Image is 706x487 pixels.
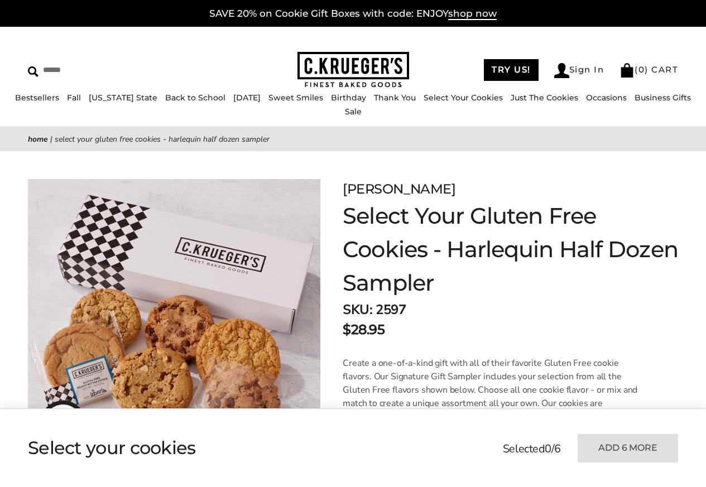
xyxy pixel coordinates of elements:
[209,8,497,20] a: SAVE 20% on Cookie Gift Boxes with code: ENJOYshop now
[67,93,81,103] a: Fall
[50,134,52,144] span: |
[331,93,366,103] a: Birthday
[28,66,39,77] img: Search
[376,301,406,319] span: 2597
[578,434,678,462] button: Add 6 more
[233,93,261,103] a: [DATE]
[165,93,225,103] a: Back to School
[297,52,409,88] img: C.KRUEGER'S
[503,441,561,457] p: Selected /
[268,93,323,103] a: Sweet Smiles
[619,63,635,78] img: Bag
[586,93,627,103] a: Occasions
[28,134,48,144] a: Home
[345,107,362,117] a: Sale
[89,93,157,103] a: [US_STATE] State
[424,93,503,103] a: Select Your Cookies
[484,59,539,81] a: TRY US!
[619,64,678,75] a: (0) CART
[343,179,678,199] p: [PERSON_NAME]
[448,8,497,20] span: shop now
[638,64,645,75] span: 0
[374,93,416,103] a: Thank You
[55,134,270,144] span: Select Your Gluten Free Cookies - Harlequin Half Dozen Sampler
[343,199,678,300] h1: Select Your Gluten Free Cookies - Harlequin Half Dozen Sampler
[554,63,604,78] a: Sign In
[545,441,551,456] span: 0
[343,301,372,319] strong: SKU:
[554,63,569,78] img: Account
[511,93,578,103] a: Just The Cookies
[15,93,59,103] a: Bestsellers
[28,61,177,79] input: Search
[343,320,385,340] p: $28.95
[554,441,561,456] span: 6
[635,93,691,103] a: Business Gifts
[343,356,648,423] p: Create a one-of-a-kind gift with all of their favorite Gluten Free cookie flavors. Our Signature ...
[28,179,320,471] img: Select Your Gluten Free Cookies - Harlequin Half Dozen Sampler
[28,133,678,146] nav: breadcrumbs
